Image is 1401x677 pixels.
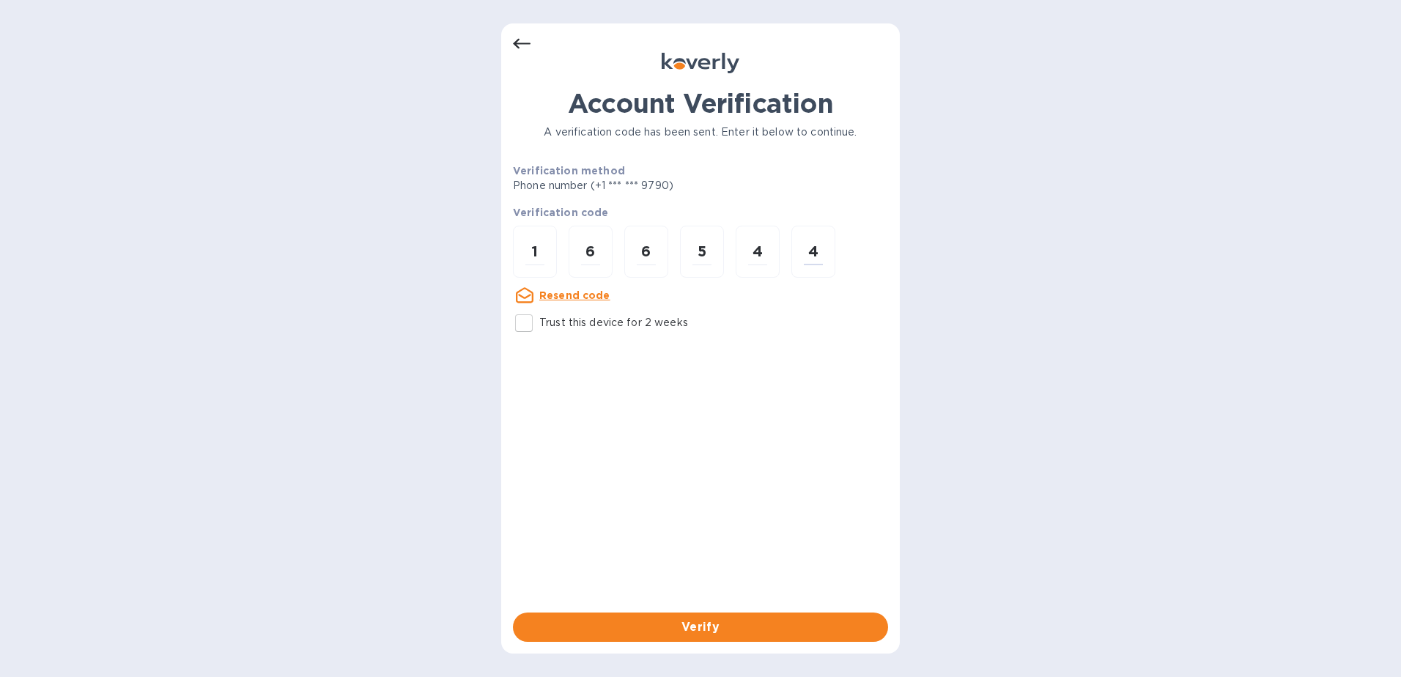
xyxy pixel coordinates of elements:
button: Verify [513,613,888,642]
b: Verification method [513,165,625,177]
p: Verification code [513,205,888,220]
h1: Account Verification [513,88,888,119]
p: Phone number (+1 *** *** 9790) [513,178,785,193]
p: Trust this device for 2 weeks [539,315,688,330]
p: A verification code has been sent. Enter it below to continue. [513,125,888,140]
span: Verify [525,618,876,636]
u: Resend code [539,289,610,301]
